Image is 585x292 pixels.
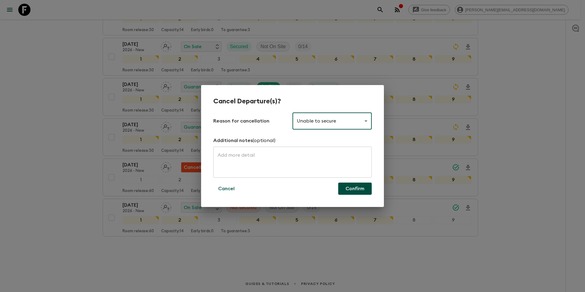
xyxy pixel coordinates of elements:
p: Cancel [218,185,235,192]
button: Cancel [213,183,239,195]
p: Additional notes [213,137,253,144]
div: Unable to secure [292,112,372,130]
button: Confirm [338,183,372,195]
p: Reason for cancellation [213,117,292,125]
p: (optional) [253,137,275,144]
h2: Cancel Departure(s)? [213,97,372,105]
